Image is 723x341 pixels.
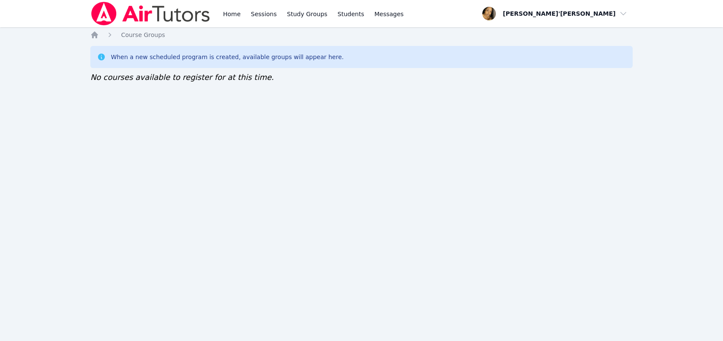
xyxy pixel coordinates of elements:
[90,73,274,82] span: No courses available to register for at this time.
[374,10,404,18] span: Messages
[121,31,165,39] a: Course Groups
[111,53,344,61] div: When a new scheduled program is created, available groups will appear here.
[90,31,633,39] nav: Breadcrumb
[121,31,165,38] span: Course Groups
[90,2,211,26] img: Air Tutors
